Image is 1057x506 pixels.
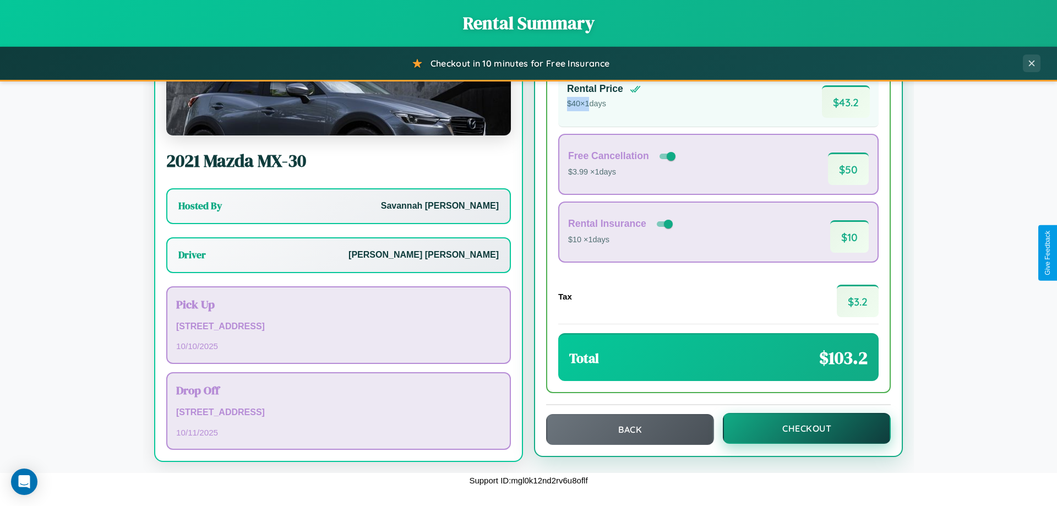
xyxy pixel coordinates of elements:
p: $10 × 1 days [568,233,675,247]
span: Checkout in 10 minutes for Free Insurance [431,58,609,69]
p: [STREET_ADDRESS] [176,405,501,421]
h3: Pick Up [176,296,501,312]
p: [PERSON_NAME] [PERSON_NAME] [348,247,499,263]
h4: Free Cancellation [568,150,649,162]
h1: Rental Summary [11,11,1046,35]
p: Support ID: mgl0k12nd2rv6u8oflf [469,473,587,488]
p: [STREET_ADDRESS] [176,319,501,335]
h4: Tax [558,292,572,301]
p: $ 40 × 1 days [567,97,641,111]
p: 10 / 11 / 2025 [176,425,501,440]
button: Checkout [723,413,891,444]
h3: Hosted By [178,199,222,213]
span: $ 10 [830,220,869,253]
span: $ 43.2 [822,85,870,118]
h4: Rental Price [567,83,623,95]
h3: Drop Off [176,382,501,398]
h3: Total [569,349,599,367]
h3: Driver [178,248,206,262]
p: Savannah [PERSON_NAME] [381,198,499,214]
button: Back [546,414,714,445]
span: $ 3.2 [837,285,879,317]
p: $3.99 × 1 days [568,165,678,179]
span: $ 50 [828,153,869,185]
p: 10 / 10 / 2025 [176,339,501,353]
div: Give Feedback [1044,231,1051,275]
div: Open Intercom Messenger [11,469,37,495]
span: $ 103.2 [819,346,868,370]
h2: 2021 Mazda MX-30 [166,149,511,173]
h4: Rental Insurance [568,218,646,230]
